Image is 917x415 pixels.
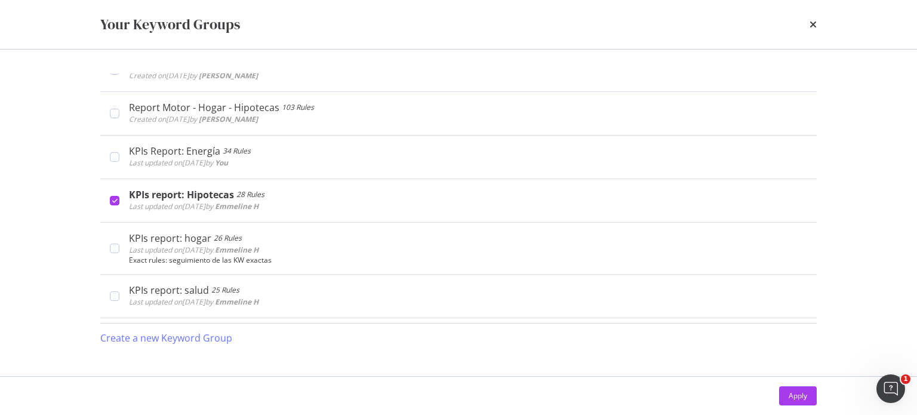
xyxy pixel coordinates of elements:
div: 26 Rules [214,232,242,244]
div: KPIs report: Hipotecas [129,189,234,201]
span: Last updated on [DATE] by [129,245,259,255]
b: [PERSON_NAME] [199,70,258,81]
span: 1 [901,374,910,384]
span: Last updated on [DATE] by [129,201,259,211]
b: Emmeline H [215,297,259,307]
span: Created on [DATE] by [129,114,258,124]
b: Emmeline H [215,201,259,211]
span: Last updated on [DATE] by [129,158,228,168]
div: Exact rules: seguimiento de las KW exactas [129,256,807,265]
div: Report Motor - Hogar - Hipotecas [129,102,279,113]
div: KPIs report: salud [129,284,209,296]
div: KPIs Report: Energía [129,145,220,157]
div: 25 Rules [211,284,239,296]
span: Last updated on [DATE] by [129,297,259,307]
b: You [215,158,228,168]
b: [PERSON_NAME] [199,114,258,124]
div: Your Keyword Groups [100,14,240,35]
div: times [810,14,817,35]
b: Emmeline H [215,245,259,255]
div: 103 Rules [282,102,314,113]
div: Apply [789,391,807,401]
button: Create a new Keyword Group [100,324,232,352]
span: Created on [DATE] by [129,70,258,81]
iframe: Intercom live chat [876,374,905,403]
button: Apply [779,386,817,405]
div: 28 Rules [236,189,264,201]
div: 34 Rules [223,145,251,157]
div: Create a new Keyword Group [100,331,232,345]
div: KPIs report: hogar [129,232,211,244]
